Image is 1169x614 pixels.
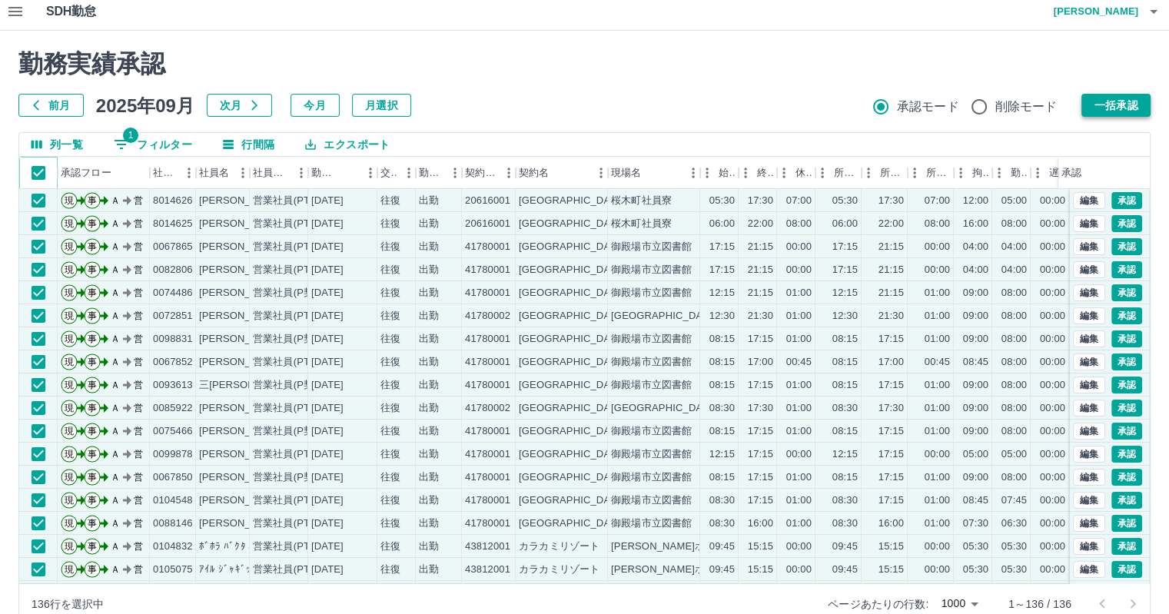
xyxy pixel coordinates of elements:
[253,286,327,300] div: 営業社員(P契約)
[757,157,774,189] div: 終業
[1111,446,1142,463] button: 承認
[419,157,443,189] div: 勤務区分
[1001,309,1027,324] div: 08:00
[1061,157,1081,189] div: 承認
[134,380,143,390] text: 営
[153,194,193,208] div: 8014626
[250,157,308,189] div: 社員区分
[377,157,416,189] div: 交通費
[611,355,692,370] div: 御殿場市立図書館
[608,157,700,189] div: 現場名
[519,217,756,231] div: [GEOGRAPHIC_DATA]・リゾートオペレーションズ
[134,195,143,206] text: 営
[786,240,812,254] div: 00:00
[497,161,520,184] button: メニュー
[519,194,756,208] div: [GEOGRAPHIC_DATA]・リゾートオペレーションズ
[926,157,951,189] div: 所定休憩
[611,240,692,254] div: 御殿場市立図書館
[1001,378,1027,393] div: 08:00
[795,157,812,189] div: 休憩
[954,157,992,189] div: 拘束
[519,332,625,347] div: [GEOGRAPHIC_DATA]
[380,194,400,208] div: 往復
[1049,157,1066,189] div: 遅刻等
[832,240,858,254] div: 17:15
[748,263,773,277] div: 21:15
[211,133,287,156] button: 行間隔
[786,263,812,277] div: 00:00
[111,310,120,321] text: Ａ
[519,378,625,393] div: [GEOGRAPHIC_DATA]
[682,161,705,184] button: メニュー
[972,157,989,189] div: 拘束
[748,240,773,254] div: 21:15
[419,355,439,370] div: 出勤
[611,194,672,208] div: 桜木町社員寮
[832,217,858,231] div: 06:00
[199,263,334,277] div: [PERSON_NAME] ふたば子
[153,263,193,277] div: 0082806
[1001,286,1027,300] div: 08:00
[1111,469,1142,486] button: 承認
[111,264,120,275] text: Ａ
[925,378,950,393] div: 01:00
[925,309,950,324] div: 01:00
[419,332,439,347] div: 出勤
[519,355,625,370] div: [GEOGRAPHIC_DATA]
[1073,492,1105,509] button: 編集
[519,157,549,189] div: 契約名
[65,264,74,275] text: 現
[834,157,858,189] div: 所定開始
[253,157,290,189] div: 社員区分
[1111,238,1142,255] button: 承認
[897,98,959,116] span: 承認モード
[153,378,193,393] div: 0093613
[786,217,812,231] div: 08:00
[111,241,120,252] text: Ａ
[465,194,510,208] div: 20616001
[963,240,988,254] div: 04:00
[1111,515,1142,532] button: 承認
[380,157,397,189] div: 交通費
[1081,94,1151,117] button: 一括承認
[380,309,400,324] div: 往復
[65,334,74,344] text: 現
[1073,330,1105,347] button: 編集
[709,240,735,254] div: 17:15
[311,157,337,189] div: 勤務日
[380,286,400,300] div: 往復
[380,240,400,254] div: 往復
[134,264,143,275] text: 営
[58,157,150,189] div: 承認フロー
[1040,194,1065,208] div: 00:00
[419,194,439,208] div: 出勤
[878,378,904,393] div: 17:15
[878,309,904,324] div: 21:30
[1111,261,1142,278] button: 承認
[709,378,735,393] div: 08:15
[1073,307,1105,324] button: 編集
[832,194,858,208] div: 05:30
[925,332,950,347] div: 01:00
[878,355,904,370] div: 17:00
[150,157,196,189] div: 社員番号
[88,241,97,252] text: 事
[1058,157,1138,189] div: 承認
[88,380,97,390] text: 事
[719,157,736,189] div: 始業
[199,217,283,231] div: [PERSON_NAME]
[134,287,143,298] text: 営
[709,263,735,277] div: 17:15
[380,378,400,393] div: 往復
[1111,330,1142,347] button: 承認
[1073,538,1105,555] button: 編集
[134,310,143,321] text: 営
[1040,263,1065,277] div: 00:00
[777,157,815,189] div: 休憩
[65,310,74,321] text: 現
[1040,355,1065,370] div: 00:00
[199,355,283,370] div: [PERSON_NAME]
[134,334,143,344] text: 営
[519,286,625,300] div: [GEOGRAPHIC_DATA]
[1040,217,1065,231] div: 00:00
